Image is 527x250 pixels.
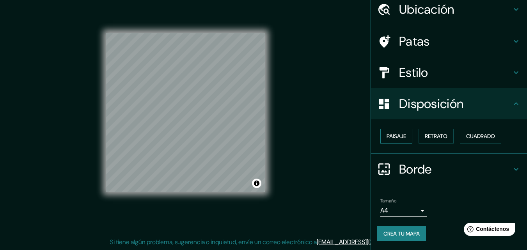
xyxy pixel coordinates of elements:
[371,26,527,57] div: Patas
[380,198,396,204] font: Tamaño
[425,133,447,140] font: Retrato
[371,57,527,88] div: Estilo
[399,1,454,18] font: Ubicación
[419,129,454,144] button: Retrato
[380,204,427,217] div: A4
[371,154,527,185] div: Borde
[380,129,412,144] button: Paisaje
[317,238,413,246] a: [EMAIL_ADDRESS][DOMAIN_NAME]
[399,161,432,177] font: Borde
[377,226,426,241] button: Crea tu mapa
[399,33,430,50] font: Patas
[460,129,501,144] button: Cuadrado
[383,230,420,237] font: Crea tu mapa
[106,33,265,192] canvas: Mapa
[399,96,463,112] font: Disposición
[399,64,428,81] font: Estilo
[110,238,317,246] font: Si tiene algún problema, sugerencia o inquietud, envíe un correo electrónico a
[387,133,406,140] font: Paisaje
[466,133,495,140] font: Cuadrado
[252,179,261,188] button: Activar o desactivar atribución
[371,88,527,119] div: Disposición
[380,206,388,215] font: A4
[458,220,518,241] iframe: Lanzador de widgets de ayuda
